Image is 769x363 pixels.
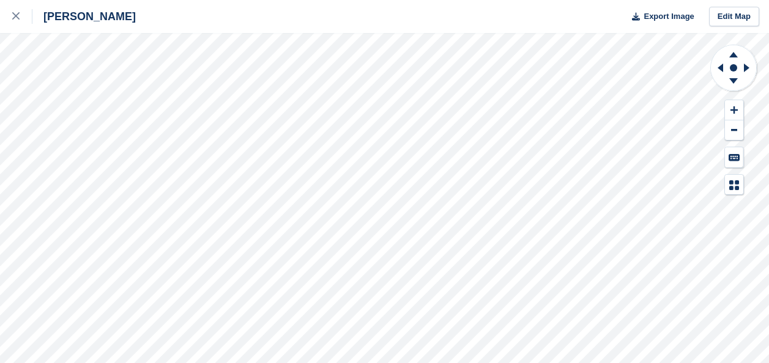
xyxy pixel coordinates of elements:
[725,120,743,141] button: Zoom Out
[725,147,743,167] button: Keyboard Shortcuts
[32,9,136,24] div: [PERSON_NAME]
[625,7,694,27] button: Export Image
[725,175,743,195] button: Map Legend
[709,7,759,27] a: Edit Map
[644,10,694,23] span: Export Image
[725,100,743,120] button: Zoom In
